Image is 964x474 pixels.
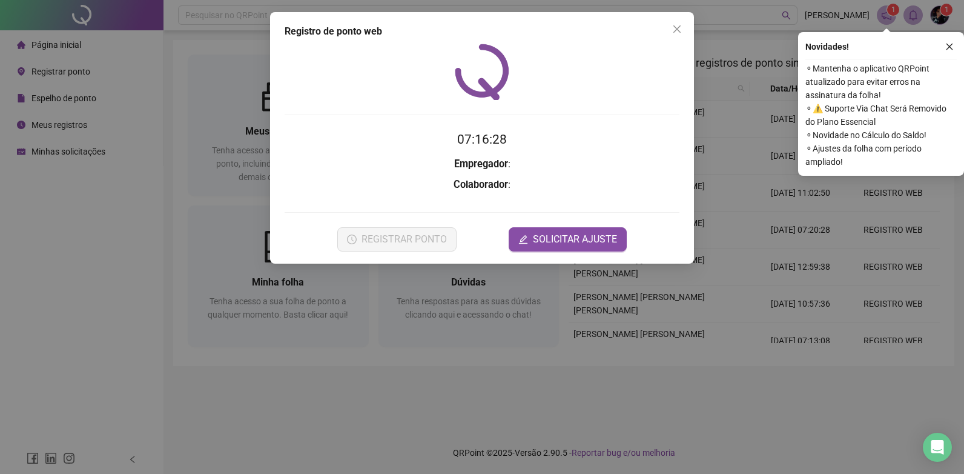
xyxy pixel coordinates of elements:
[337,227,457,252] button: REGISTRAR PONTO
[667,19,687,39] button: Close
[509,227,627,252] button: editSOLICITAR AJUSTE
[457,132,507,147] time: 07:16:28
[285,156,679,172] h3: :
[805,62,957,102] span: ⚬ Mantenha o aplicativo QRPoint atualizado para evitar erros na assinatura da folha!
[805,142,957,169] span: ⚬ Ajustes da folha com período ampliado!
[805,129,957,142] span: ⚬ Novidade no Cálculo do Saldo!
[455,44,509,100] img: QRPoint
[518,235,528,244] span: edit
[533,232,617,247] span: SOLICITAR AJUSTE
[805,40,849,53] span: Novidades !
[923,433,952,462] div: Open Intercom Messenger
[454,179,508,190] strong: Colaborador
[285,24,679,39] div: Registro de ponto web
[672,24,682,34] span: close
[805,102,957,129] span: ⚬ ⚠️ Suporte Via Chat Será Removido do Plano Essencial
[285,177,679,193] h3: :
[945,42,954,51] span: close
[454,158,508,170] strong: Empregador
